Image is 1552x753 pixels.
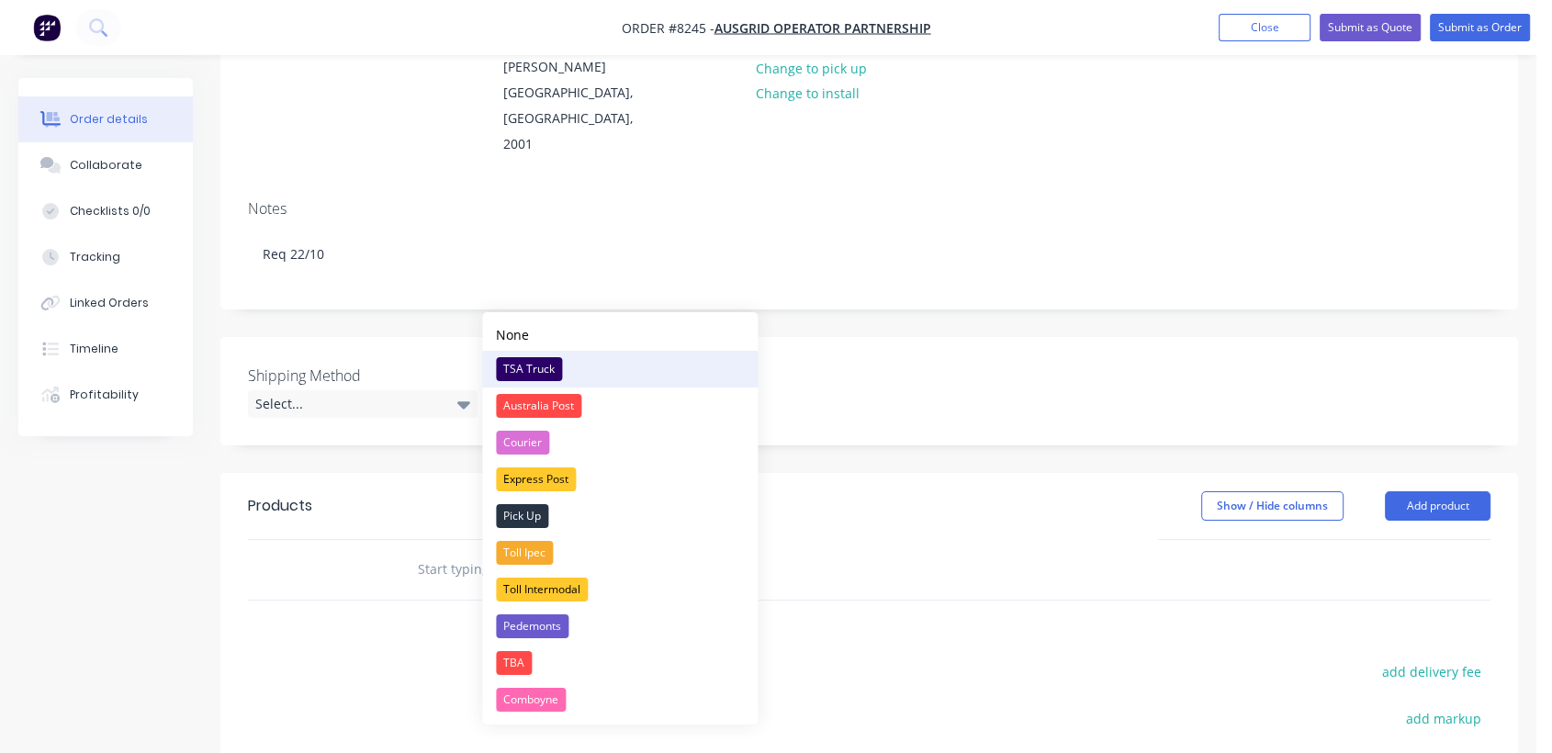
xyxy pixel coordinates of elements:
div: Toll Ipec [496,541,553,565]
div: [GEOGRAPHIC_DATA], [GEOGRAPHIC_DATA], 2001 [503,80,656,157]
div: Checklists 0/0 [70,203,151,219]
div: Select... [248,390,478,418]
div: Order details [70,111,148,128]
div: Products [248,495,312,517]
button: None [482,319,758,351]
button: Submit as Quote [1320,14,1421,41]
button: Toll Intermodal [482,571,758,608]
button: Tracking [18,234,193,280]
div: Notes [248,200,1490,218]
button: Pedemonts [482,608,758,645]
div: Courier [496,431,549,455]
div: TBA [496,651,532,675]
div: Pick Up [496,504,548,528]
button: add delivery fee [1372,659,1490,684]
button: Australia Post [482,388,758,424]
button: Submit as Order [1430,14,1530,41]
button: Show / Hide columns [1201,491,1344,521]
button: Checklists 0/0 [18,188,193,234]
div: Linked Orders [70,295,149,311]
button: Express Post [482,461,758,498]
div: Pedemonts [496,614,568,638]
button: Change to install [747,81,870,106]
label: Shipping Method [248,365,478,387]
a: Ausgrid Operator Partnership [714,19,931,37]
button: Timeline [18,326,193,372]
button: Courier [482,424,758,461]
div: Express Post [496,467,576,491]
img: Factory [33,14,61,41]
button: Close [1219,14,1310,41]
button: Pick Up [482,498,758,534]
button: Profitability [18,372,193,418]
div: Req 22/10 [248,226,1490,282]
button: Comboyne [482,681,758,718]
button: Toll Ipec [482,534,758,571]
button: Linked Orders [18,280,193,326]
button: TBA [482,645,758,681]
div: TSA Truck [496,357,562,381]
button: Change to pick up [747,55,877,80]
div: Collaborate [70,157,142,174]
div: Toll Intermodal [496,578,588,601]
div: Tracking [70,249,120,265]
div: None [496,325,529,344]
button: add markup [1396,706,1490,731]
button: TSA Truck [482,351,758,388]
button: Collaborate [18,142,193,188]
input: Start typing to add a product... [417,551,784,588]
div: Timeline [70,341,118,357]
div: Comboyne [496,688,566,712]
div: Profitability [70,387,139,403]
button: Order details [18,96,193,142]
div: Australia Post [496,394,581,418]
button: Add product [1385,491,1490,521]
span: Order #8245 - [622,19,714,37]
